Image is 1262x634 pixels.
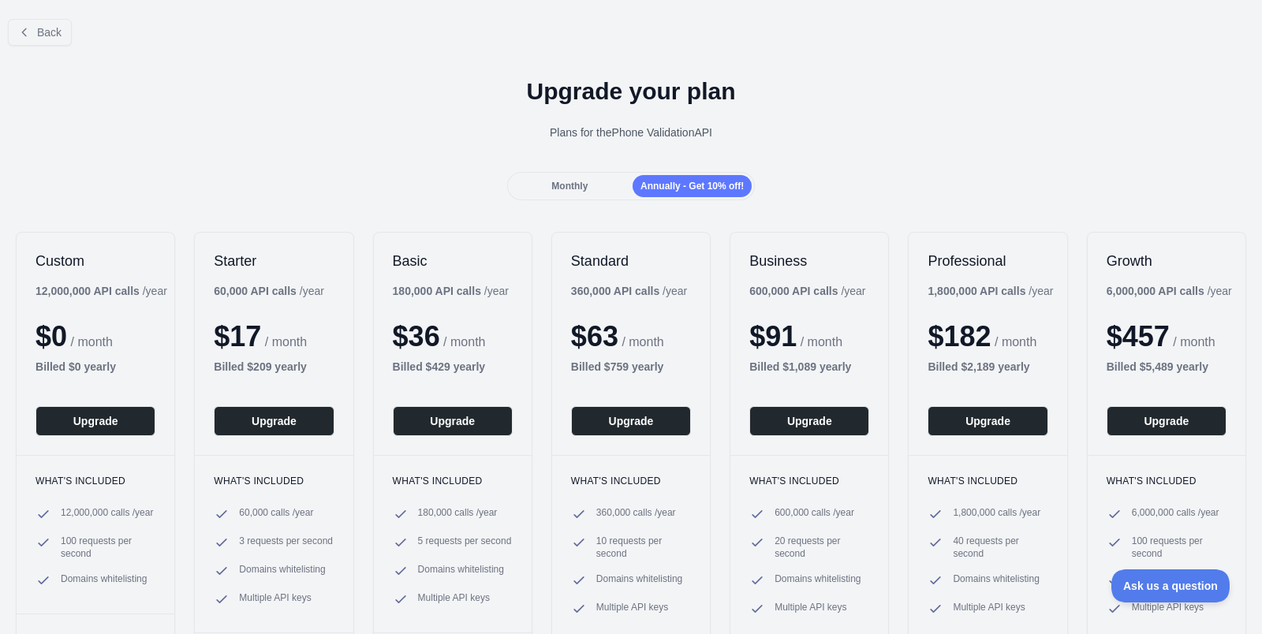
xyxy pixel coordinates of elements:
[393,283,509,299] div: / year
[928,320,991,352] span: $ 182
[928,360,1029,373] b: Billed $ 2,189 yearly
[1111,569,1230,602] iframe: Toggle Customer Support
[928,283,1053,299] div: / year
[749,320,797,352] span: $ 91
[393,285,481,297] b: 180,000 API calls
[749,360,851,373] b: Billed $ 1,089 yearly
[443,335,485,349] span: / month
[801,335,842,349] span: / month
[749,283,865,299] div: / year
[393,360,486,373] b: Billed $ 429 yearly
[571,283,687,299] div: / year
[571,360,664,373] b: Billed $ 759 yearly
[571,285,659,297] b: 360,000 API calls
[622,335,663,349] span: / month
[571,320,618,352] span: $ 63
[749,285,838,297] b: 600,000 API calls
[928,285,1025,297] b: 1,800,000 API calls
[995,335,1036,349] span: / month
